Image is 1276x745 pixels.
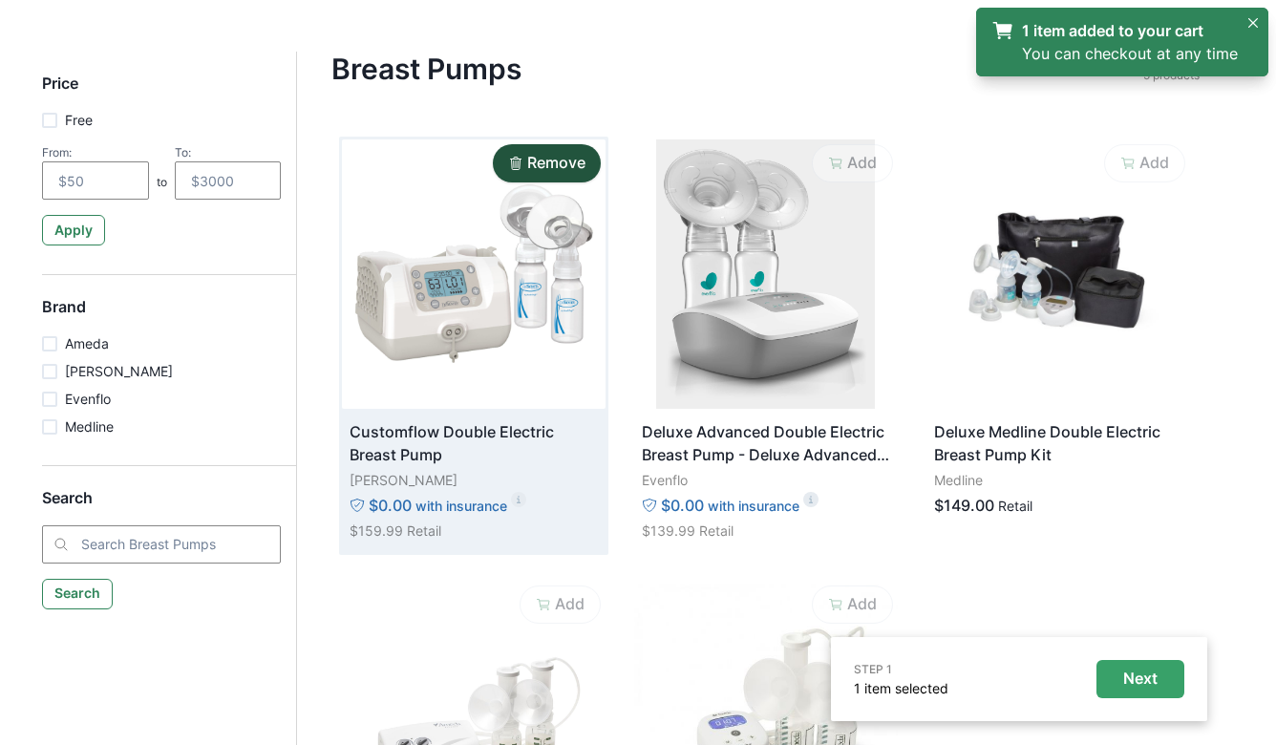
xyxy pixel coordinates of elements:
button: Next [1096,660,1184,698]
p: Medline [934,470,1182,490]
button: Add [812,144,893,182]
img: n5cxtj4n8fh8lu867ojklczjhbt3 [342,139,606,409]
p: Add [847,595,877,613]
a: Deluxe Medline Double Electric Breast Pump KitMedline$149.00Retail [926,139,1190,532]
p: Next [1123,670,1158,688]
p: Evenflo [642,470,890,490]
input: $3000 [175,161,282,200]
p: 1 item selected [854,678,948,698]
p: Customflow Double Electric Breast Pump [350,420,598,466]
button: Add [520,585,601,624]
p: $159.99 Retail [350,521,598,541]
h5: Search [42,489,281,524]
p: $0.00 [661,494,704,517]
p: to [157,174,167,200]
p: Evenflo [65,389,111,409]
a: Customflow Double Electric Breast Pump[PERSON_NAME]$0.00with insurance$159.99 Retail [342,139,606,552]
p: with insurance [415,496,507,516]
div: From: [42,145,149,160]
input: Search Breast Pumps [42,525,281,564]
p: Add [1139,154,1169,172]
a: Deluxe Advanced Double Electric Breast Pump - Deluxe Advanced Double Electric Breast PumpEvenflo$... [634,139,898,552]
p: $0.00 [369,494,412,517]
p: Ameda [65,333,109,353]
p: Add [847,154,877,172]
img: 9os50jfgps5oa9wy78ytir68n9fc [926,139,1190,409]
p: [PERSON_NAME] [350,470,598,490]
p: Deluxe Medline Double Electric Breast Pump Kit [934,420,1182,466]
p: Medline [65,416,114,436]
p: Retail [998,496,1032,516]
button: Remove [493,144,601,182]
h4: Breast Pumps [331,52,1143,86]
button: Close [1242,11,1265,34]
p: Add [555,595,585,613]
button: Search [42,579,113,609]
h5: Price [42,74,281,110]
p: STEP 1 [854,661,948,678]
img: fzin0t1few8pe41icjkqlnikcovo [634,139,898,409]
p: Deluxe Advanced Double Electric Breast Pump - Deluxe Advanced Double Electric Breast Pump [642,420,890,466]
button: Add [812,585,893,624]
p: with insurance [708,496,799,516]
a: 1 item added to your cartYou can checkout at any time [991,19,1238,65]
p: $139.99 Retail [642,521,890,541]
p: $149.00 [934,494,994,517]
div: To: [175,145,282,160]
p: [PERSON_NAME] [65,361,173,381]
p: Remove [527,154,585,172]
button: Add [1104,144,1185,182]
button: Apply [42,215,105,245]
input: $50 [42,161,149,200]
p: Free [65,110,93,130]
h5: Brand [42,298,281,333]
